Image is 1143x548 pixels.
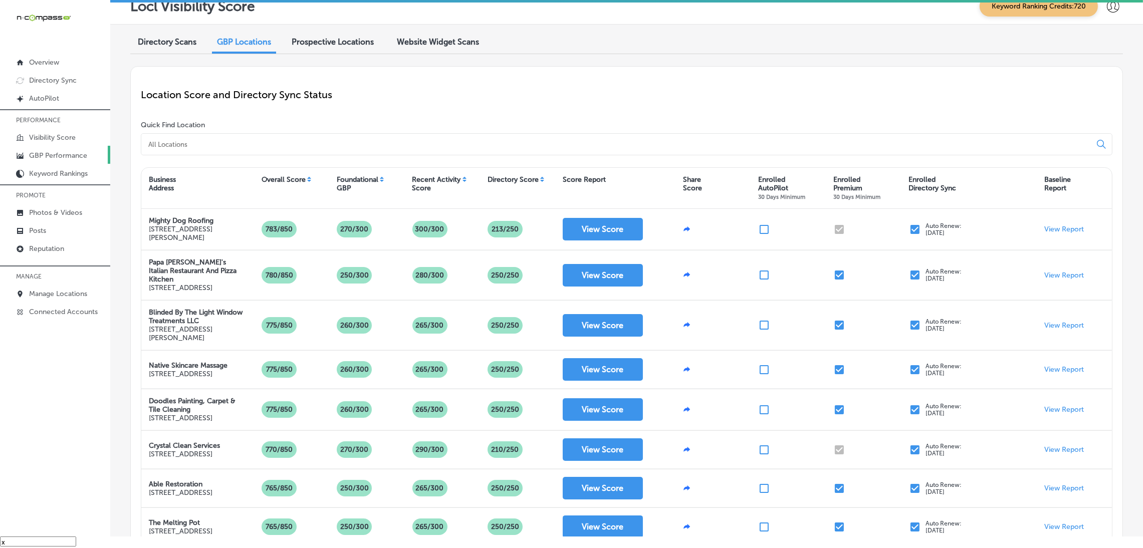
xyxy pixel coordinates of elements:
[262,317,297,334] p: 775/850
[149,480,202,488] strong: Able Restoration
[833,175,880,201] div: Enrolled Premium
[487,361,523,378] p: 250 /250
[337,175,378,192] div: Foundational GBP
[29,76,77,85] p: Directory Sync
[926,318,962,332] p: Auto Renew: [DATE]
[563,358,643,381] button: View Score
[563,264,643,287] button: View Score
[1044,484,1084,492] a: View Report
[336,361,373,378] p: 260/300
[149,308,243,325] strong: Blinded By The Light Window Treatments LLC
[488,221,523,237] p: 213 /250
[262,175,306,184] div: Overall Score
[262,441,297,458] p: 770/850
[138,37,196,47] span: Directory Scans
[487,518,523,535] p: 250 /250
[29,244,64,253] p: Reputation
[833,193,880,200] span: 30 Days Minimum
[141,121,205,129] label: Quick Find Location
[336,317,373,334] p: 260/300
[29,208,82,217] p: Photos & Videos
[563,438,643,461] button: View Score
[29,308,98,316] p: Connected Accounts
[1044,271,1084,280] a: View Report
[149,284,247,292] p: [STREET_ADDRESS]
[149,488,212,497] p: [STREET_ADDRESS]
[909,175,957,192] div: Enrolled Directory Sync
[149,225,247,242] p: [STREET_ADDRESS][PERSON_NAME]
[262,401,297,418] p: 775/850
[1044,225,1084,233] a: View Report
[397,37,479,47] span: Website Widget Scans
[29,169,88,178] p: Keyword Rankings
[563,477,643,499] button: View Score
[336,441,372,458] p: 270/300
[29,94,59,103] p: AutoPilot
[262,267,297,284] p: 780/850
[149,527,212,535] p: [STREET_ADDRESS]
[292,37,374,47] span: Prospective Locations
[683,175,702,192] div: Share Score
[336,221,372,237] p: 270/300
[29,58,59,67] p: Overview
[147,140,1089,149] input: All Locations
[1044,365,1084,374] a: View Report
[412,401,448,418] p: 265/300
[262,480,297,496] p: 765/850
[262,518,297,535] p: 765/850
[412,480,448,496] p: 265/300
[487,401,523,418] p: 250 /250
[926,443,962,457] p: Auto Renew: [DATE]
[926,222,962,236] p: Auto Renew: [DATE]
[926,403,962,417] p: Auto Renew: [DATE]
[1044,175,1071,192] div: Baseline Report
[336,401,373,418] p: 260/300
[412,361,448,378] p: 265/300
[758,193,805,200] span: 30 Days Minimum
[16,13,71,23] img: 660ab0bf-5cc7-4cb8-ba1c-48b5ae0f18e60NCTV_CLogo_TV_Black_-500x88.png
[262,221,297,237] p: 783/850
[141,89,1112,101] p: Location Score and Directory Sync Status
[1044,522,1084,531] a: View Report
[926,481,962,495] p: Auto Renew: [DATE]
[149,450,220,458] p: [STREET_ADDRESS]
[487,441,523,458] p: 210 /250
[29,226,46,235] p: Posts
[149,441,220,450] strong: Crystal Clean Services
[758,175,805,201] div: Enrolled AutoPilot
[411,221,448,237] p: 300/300
[149,325,247,342] p: [STREET_ADDRESS][PERSON_NAME]
[336,518,373,535] p: 250/300
[29,290,87,298] p: Manage Locations
[411,441,448,458] p: 290/300
[217,37,271,47] span: GBP Locations
[1044,405,1084,414] p: View Report
[926,520,962,534] p: Auto Renew: [DATE]
[262,361,297,378] p: 775/850
[336,267,373,284] p: 250/300
[926,268,962,282] p: Auto Renew: [DATE]
[29,151,87,160] p: GBP Performance
[149,175,176,192] div: Business Address
[149,518,200,527] strong: The Melting Pot
[1044,321,1084,330] a: View Report
[563,398,643,421] button: View Score
[563,218,643,240] button: View Score
[1044,445,1084,454] a: View Report
[149,397,236,414] strong: Doodles Painting, Carpet & Tile Cleaning
[926,363,962,377] p: Auto Renew: [DATE]
[149,361,227,370] strong: Native Skincare Massage
[563,314,643,337] button: View Score
[487,317,523,334] p: 250 /250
